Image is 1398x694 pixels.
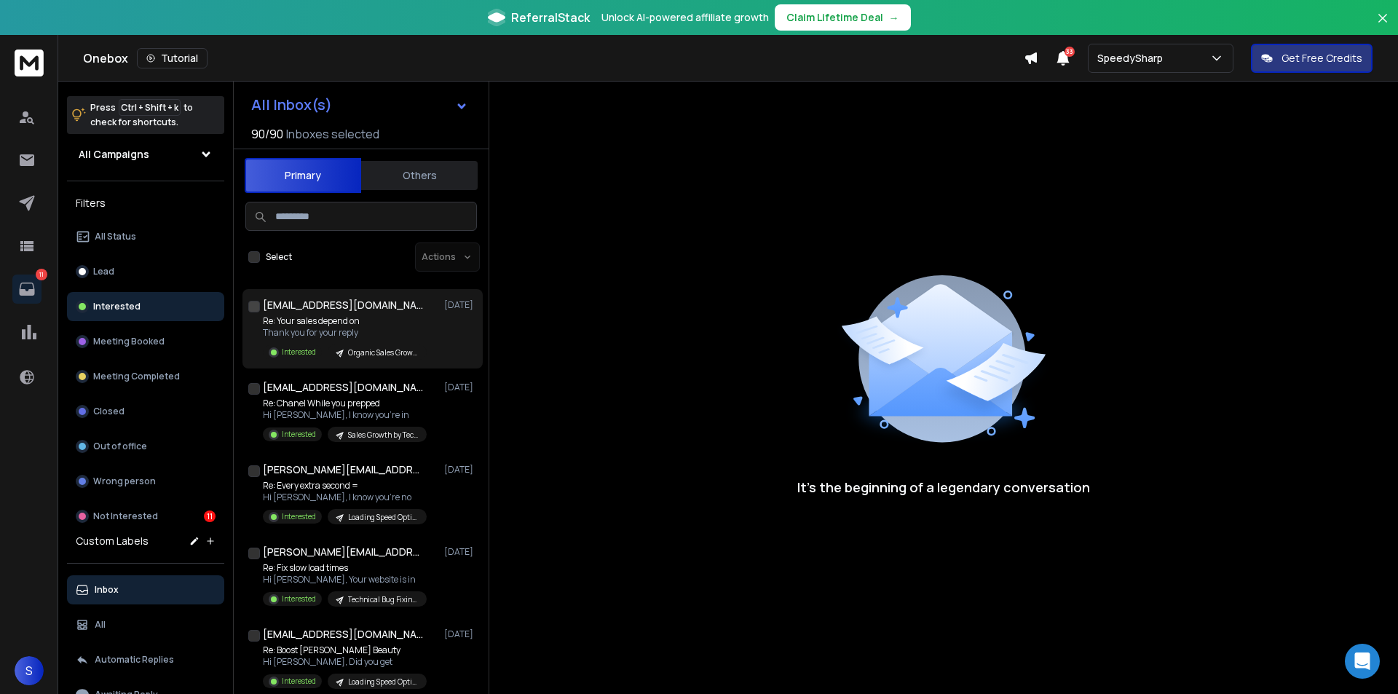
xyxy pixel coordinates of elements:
[251,125,283,143] span: 90 / 90
[79,147,149,162] h1: All Campaigns
[93,301,141,312] p: Interested
[444,546,477,558] p: [DATE]
[444,464,477,476] p: [DATE]
[263,315,427,327] p: Re: Your sales depend on
[76,534,149,548] h3: Custom Labels
[444,628,477,640] p: [DATE]
[67,645,224,674] button: Automatic Replies
[240,90,480,119] button: All Inbox(s)
[348,430,418,441] p: Sales Growth by Technical Fixing
[1251,44,1373,73] button: Get Free Credits
[93,336,165,347] p: Meeting Booked
[67,193,224,213] h3: Filters
[119,99,181,116] span: Ctrl + Shift + k
[889,10,899,25] span: →
[67,292,224,321] button: Interested
[263,327,427,339] p: Thank you for your reply
[95,619,106,631] p: All
[348,512,418,523] p: Loading Speed Optimization
[266,251,292,263] label: Select
[251,98,332,112] h1: All Inbox(s)
[245,158,361,193] button: Primary
[83,48,1024,68] div: Onebox
[511,9,590,26] span: ReferralStack
[348,347,418,358] p: Organic Sales Growth
[263,562,427,574] p: Re: Fix slow load times
[444,299,477,311] p: [DATE]
[286,125,379,143] h3: Inboxes selected
[93,371,180,382] p: Meeting Completed
[263,398,427,409] p: Re: Chanel While you prepped
[67,502,224,531] button: Not Interested11
[263,480,427,492] p: Re: Every extra second =
[775,4,911,31] button: Claim Lifetime Deal→
[15,656,44,685] button: S
[263,492,427,503] p: Hi [PERSON_NAME], I know you’re no
[95,231,136,242] p: All Status
[95,584,119,596] p: Inbox
[263,298,423,312] h1: [EMAIL_ADDRESS][DOMAIN_NAME]
[36,269,47,280] p: 11
[12,275,42,304] a: 11
[263,409,427,421] p: Hi [PERSON_NAME], I know you’re in
[1345,644,1380,679] div: Open Intercom Messenger
[93,266,114,277] p: Lead
[93,476,156,487] p: Wrong person
[67,222,224,251] button: All Status
[263,644,427,656] p: Re: Boost [PERSON_NAME] Beauty
[282,676,316,687] p: Interested
[263,656,427,668] p: Hi [PERSON_NAME], Did you get
[67,575,224,604] button: Inbox
[67,257,224,286] button: Lead
[67,362,224,391] button: Meeting Completed
[67,397,224,426] button: Closed
[1097,51,1169,66] p: SpeedySharp
[90,100,193,130] p: Press to check for shortcuts.
[67,467,224,496] button: Wrong person
[93,441,147,452] p: Out of office
[282,429,316,440] p: Interested
[601,10,769,25] p: Unlock AI-powered affiliate growth
[67,327,224,356] button: Meeting Booked
[67,432,224,461] button: Out of office
[67,610,224,639] button: All
[282,347,316,358] p: Interested
[93,406,125,417] p: Closed
[95,654,174,666] p: Automatic Replies
[263,545,423,559] h1: [PERSON_NAME][EMAIL_ADDRESS][DOMAIN_NAME]
[282,511,316,522] p: Interested
[204,510,216,522] div: 11
[263,627,423,642] h1: [EMAIL_ADDRESS][DOMAIN_NAME]
[361,159,478,192] button: Others
[263,574,427,585] p: Hi [PERSON_NAME], Your website is in
[137,48,208,68] button: Tutorial
[67,140,224,169] button: All Campaigns
[797,477,1090,497] p: It’s the beginning of a legendary conversation
[93,510,158,522] p: Not Interested
[263,380,423,395] h1: [EMAIL_ADDRESS][DOMAIN_NAME]
[263,462,423,477] h1: [PERSON_NAME][EMAIL_ADDRESS][DOMAIN_NAME]
[348,677,418,687] p: Loading Speed Optimization
[1373,9,1392,44] button: Close banner
[1065,47,1075,57] span: 33
[444,382,477,393] p: [DATE]
[282,594,316,604] p: Interested
[348,594,418,605] p: Technical Bug Fixing and Loading Speed
[1281,51,1362,66] p: Get Free Credits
